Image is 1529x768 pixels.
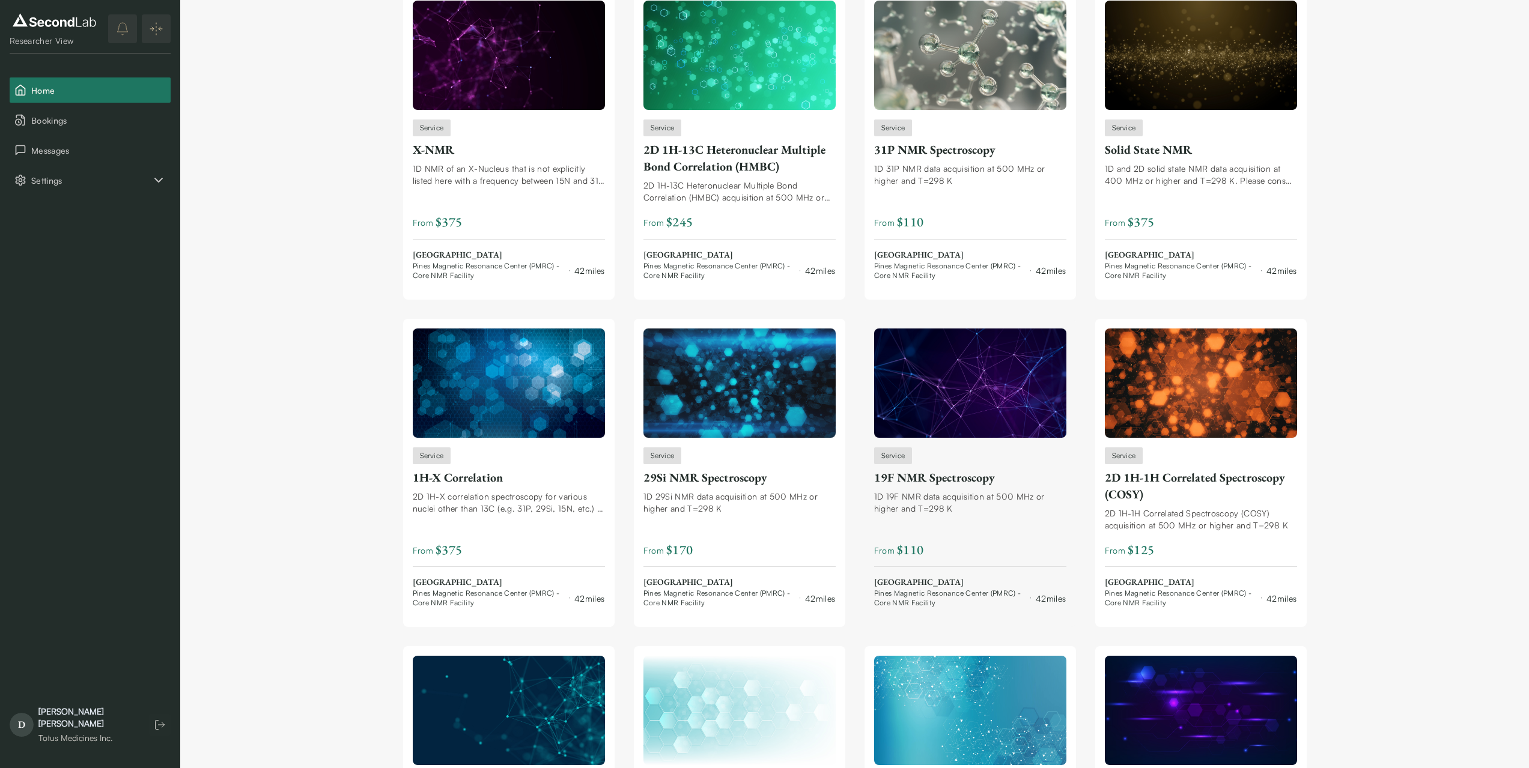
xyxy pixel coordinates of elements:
[1112,450,1136,461] span: Service
[874,576,1066,588] span: [GEOGRAPHIC_DATA]
[10,138,171,163] a: Messages
[881,122,905,133] span: Service
[666,541,693,560] span: $ 170
[1266,264,1296,277] div: 42 miles
[651,122,675,133] span: Service
[643,541,693,560] span: From
[413,141,605,158] div: X-NMR
[874,328,1066,608] a: 19F NMR SpectroscopyService19F NMR Spectroscopy1D 19F NMR data acquisition at 500 MHz or higher a...
[1105,328,1297,608] a: 2D 1H-1H Correlated Spectroscopy (COSY)Service2D 1H-1H Correlated Spectroscopy (COSY)2D 1H-1H Cor...
[874,249,1066,261] span: [GEOGRAPHIC_DATA]
[874,588,1026,608] span: Pines Magnetic Resonance Center (PMRC) - Core NMR Facility
[874,1,1066,280] a: 31P NMR SpectroscopyService31P NMR Spectroscopy1D 31P NMR data acquisition at 500 MHz or higher a...
[643,213,693,232] span: From
[1128,213,1154,232] span: $ 375
[1105,576,1297,588] span: [GEOGRAPHIC_DATA]
[874,328,1066,438] img: 19F NMR Spectroscopy
[1105,261,1256,280] span: Pines Magnetic Resonance Center (PMRC) - Core NMR Facility
[1105,249,1297,261] span: [GEOGRAPHIC_DATA]
[574,264,604,277] div: 42 miles
[413,541,463,560] span: From
[1105,141,1297,158] div: Solid State NMR
[897,213,923,232] span: $ 110
[643,656,836,765] img: 1H NMR Spectroscopy
[874,141,1066,158] div: 31P NMR Spectroscopy
[651,450,675,461] span: Service
[38,732,137,744] div: Totus Medicines Inc.
[149,714,171,736] button: Log out
[874,491,1066,515] div: 1D 19F NMR data acquisition at 500 MHz or higher and T=298 K
[108,14,137,43] button: notifications
[1105,1,1297,280] a: Solid State NMRServiceSolid State NMR1D and 2D solid state NMR data acquisition at 400 MHz or hig...
[10,35,99,47] div: Researcher View
[413,249,605,261] span: [GEOGRAPHIC_DATA]
[643,141,836,175] div: 2D 1H-13C Heteronuclear Multiple Bond Correlation (HMBC)
[874,213,924,232] span: From
[874,163,1066,187] div: 1D 31P NMR data acquisition at 500 MHz or higher and T=298 K
[643,180,836,204] div: 2D 1H-13C Heteronuclear Multiple Bond Correlation (HMBC) acquisition at 500 MHz or higher and T=2...
[1105,328,1297,438] img: 2D 1H-1H Correlated Spectroscopy (COSY)
[413,491,605,515] div: 2D 1H-X correlation spectroscopy for various nuclei other than 13C (e.g. 31P, 29Si, 15N, etc.) at...
[10,77,171,103] button: Home
[1128,541,1154,560] span: $ 125
[897,541,923,560] span: $ 110
[1105,469,1297,503] div: 2D 1H-1H Correlated Spectroscopy (COSY)
[436,541,462,560] span: $ 375
[38,706,137,730] div: [PERSON_NAME] [PERSON_NAME]
[10,168,171,193] button: Settings
[420,122,444,133] span: Service
[805,264,835,277] div: 42 miles
[10,11,99,30] img: logo
[10,107,171,133] button: Bookings
[874,1,1066,110] img: 31P NMR Spectroscopy
[413,328,605,608] a: 1H-X CorrelationService1H-X Correlation2D 1H-X correlation spectroscopy for various nuclei other ...
[1266,592,1296,605] div: 42 miles
[643,576,836,588] span: [GEOGRAPHIC_DATA]
[643,588,795,608] span: Pines Magnetic Resonance Center (PMRC) - Core NMR Facility
[643,469,836,486] div: 29Si NMR Spectroscopy
[874,261,1026,280] span: Pines Magnetic Resonance Center (PMRC) - Core NMR Facility
[1105,507,1297,531] div: 2D 1H-1H Correlated Spectroscopy (COSY) acquisition at 500 MHz or higher and T=298 K
[413,163,605,187] div: 1D NMR of an X-Nucleus that is not explicitly listed here with a frequency between 15N and 31P at...
[413,328,605,438] img: 1H-X Correlation
[643,491,836,515] div: 1D 29Si NMR data acquisition at 500 MHz or higher and T=298 K
[643,249,836,261] span: [GEOGRAPHIC_DATA]
[420,450,444,461] span: Service
[874,656,1066,765] img: 2D Total Correlation Spectroscopy (TOCSY)
[413,213,463,232] span: From
[574,592,604,605] div: 42 miles
[1105,163,1297,187] div: 1D and 2D solid state NMR data acquisition at 400 MHz or higher and T=298 K. Please consult with ...
[142,14,171,43] button: Expand/Collapse sidebar
[436,213,462,232] span: $ 375
[413,588,564,608] span: Pines Magnetic Resonance Center (PMRC) - Core NMR Facility
[10,713,34,737] span: D
[1105,541,1155,560] span: From
[1036,592,1066,605] div: 42 miles
[643,328,836,608] a: 29Si NMR SpectroscopyService29Si NMR Spectroscopy1D 29Si NMR data acquisition at 500 MHz or highe...
[413,656,605,765] img: 7Li NMR Spectroscopy
[874,541,924,560] span: From
[31,84,166,97] span: Home
[413,576,605,588] span: [GEOGRAPHIC_DATA]
[1105,588,1256,608] span: Pines Magnetic Resonance Center (PMRC) - Core NMR Facility
[31,144,166,157] span: Messages
[643,1,836,280] a: 2D 1H-13C Heteronuclear Multiple Bond Correlation (HMBC)Service2D 1H-13C Heteronuclear Multiple B...
[874,469,1066,486] div: 19F NMR Spectroscopy
[413,1,605,110] img: X-NMR
[1105,656,1297,765] img: 2D Nuclear Overhauser effect Spectroscopy (NOESY)
[413,261,564,280] span: Pines Magnetic Resonance Center (PMRC) - Core NMR Facility
[1112,122,1136,133] span: Service
[413,1,605,280] a: X-NMRServiceX-NMR1D NMR of an X-Nucleus that is not explicitly listed here with a frequency betwe...
[1105,1,1297,110] img: Solid State NMR
[31,114,166,127] span: Bookings
[643,1,836,110] img: 2D 1H-13C Heteronuclear Multiple Bond Correlation (HMBC)
[643,261,795,280] span: Pines Magnetic Resonance Center (PMRC) - Core NMR Facility
[1105,213,1155,232] span: From
[1036,264,1066,277] div: 42 miles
